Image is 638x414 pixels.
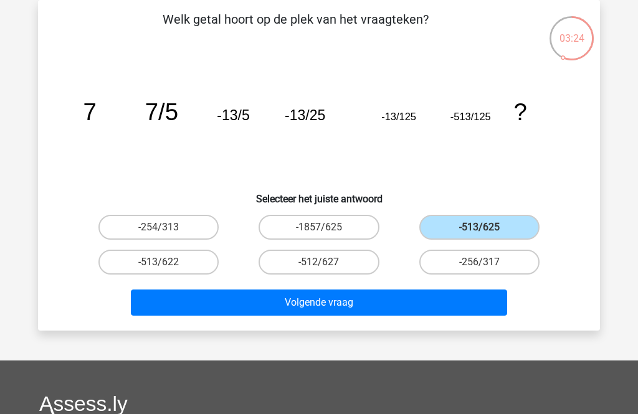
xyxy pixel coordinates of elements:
[419,250,540,275] label: -256/317
[83,98,97,125] tspan: 7
[285,107,325,123] tspan: -13/25
[58,183,580,205] h6: Selecteer het juiste antwoord
[450,111,491,122] tspan: -513/125
[145,98,178,125] tspan: 7/5
[548,15,595,46] div: 03:24
[58,10,533,47] p: Welk getal hoort op de plek van het vraagteken?
[513,98,526,125] tspan: ?
[259,250,379,275] label: -512/627
[217,107,249,123] tspan: -13/5
[98,215,219,240] label: -254/313
[131,289,508,316] button: Volgende vraag
[259,215,379,240] label: -1857/625
[98,250,219,275] label: -513/622
[381,111,416,122] tspan: -13/125
[419,215,540,240] label: -513/625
